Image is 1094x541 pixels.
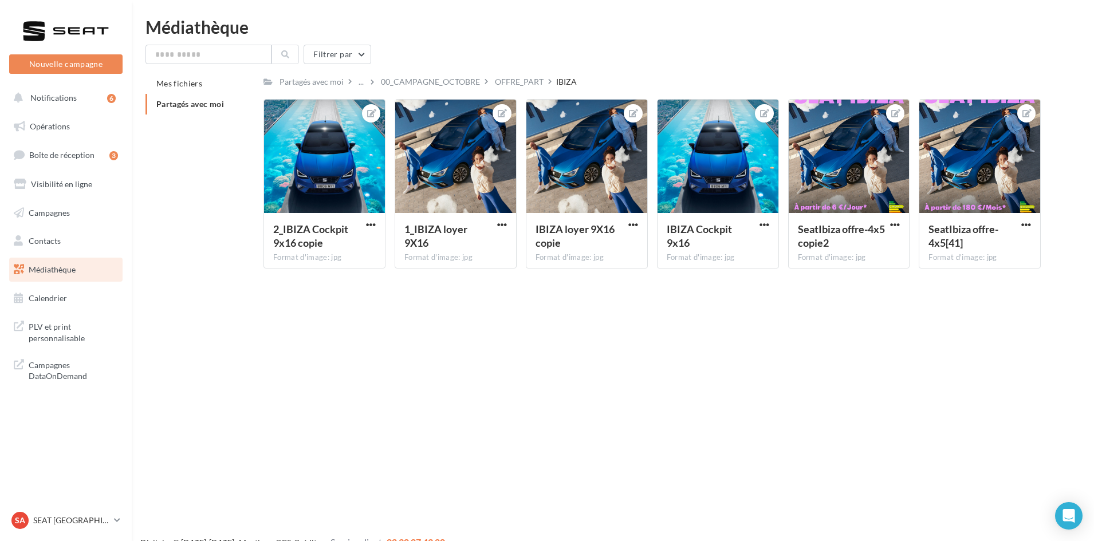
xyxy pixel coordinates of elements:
[798,252,900,263] div: Format d'image: jpg
[29,150,95,160] span: Boîte de réception
[304,45,371,64] button: Filtrer par
[29,319,118,343] span: PLV et print personnalisable
[7,286,125,310] a: Calendrier
[7,258,125,282] a: Médiathèque
[9,510,123,531] a: SA SEAT [GEOGRAPHIC_DATA]
[556,76,577,88] div: IBIZA
[404,252,507,263] div: Format d'image: jpg
[7,201,125,225] a: Campagnes
[495,76,544,88] div: OFFRE_PART
[107,94,116,103] div: 6
[30,93,77,102] span: Notifications
[1055,502,1083,530] div: Open Intercom Messenger
[109,151,118,160] div: 3
[404,223,467,249] span: 1_IBIZA loyer 9X16
[667,252,769,263] div: Format d'image: jpg
[7,172,125,196] a: Visibilité en ligne
[7,353,125,386] a: Campagnes DataOnDemand
[928,223,998,249] span: SeatIbiza offre-4x5[41]
[798,223,885,249] span: SeatIbiza offre-4x5 copie2
[29,293,67,303] span: Calendrier
[29,264,76,274] span: Médiathèque
[7,114,125,139] a: Opérations
[29,357,118,382] span: Campagnes DataOnDemand
[9,54,123,74] button: Nouvelle campagne
[381,76,480,88] div: 00_CAMPAGNE_OCTOBRE
[15,515,25,526] span: SA
[928,252,1031,263] div: Format d'image: jpg
[156,78,202,88] span: Mes fichiers
[7,229,125,253] a: Contacts
[31,179,92,189] span: Visibilité en ligne
[156,99,224,109] span: Partagés avec moi
[7,86,120,110] button: Notifications 6
[30,121,70,131] span: Opérations
[33,515,109,526] p: SEAT [GEOGRAPHIC_DATA]
[273,223,348,249] span: 2_IBIZA Cockpit 9x16 copie
[145,18,1080,35] div: Médiathèque
[29,207,70,217] span: Campagnes
[536,252,638,263] div: Format d'image: jpg
[280,76,344,88] div: Partagés avec moi
[29,236,61,246] span: Contacts
[273,252,376,263] div: Format d'image: jpg
[7,314,125,348] a: PLV et print personnalisable
[356,74,366,90] div: ...
[7,143,125,167] a: Boîte de réception3
[667,223,732,249] span: IBIZA Cockpit 9x16
[536,223,615,249] span: IBIZA loyer 9X16 copie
